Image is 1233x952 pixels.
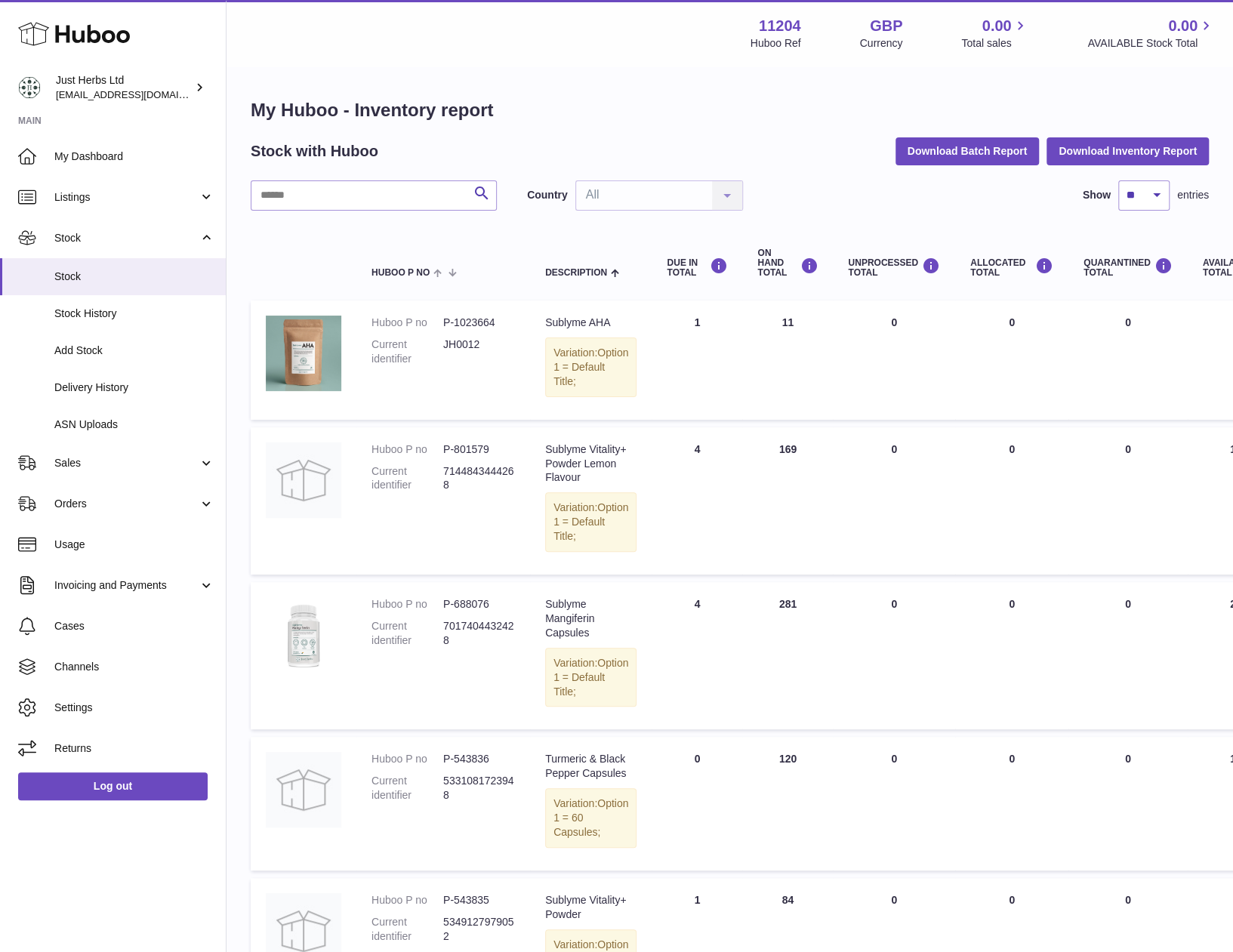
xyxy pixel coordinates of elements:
img: product image [266,442,341,518]
dt: Huboo P no [371,752,443,766]
a: 0.00 AVAILABLE Stock Total [1087,16,1215,51]
dd: P-543835 [443,893,515,907]
button: Download Inventory Report [1047,137,1209,165]
span: Stock [54,231,199,245]
td: 0 [955,300,1068,420]
dd: P-543836 [443,752,515,766]
td: 0 [833,300,955,420]
dt: Huboo P no [371,893,443,907]
div: Turmeric & Black Pepper Capsules [545,752,637,781]
img: mailorder@just-herbs.co.uk [18,76,41,99]
span: Stock [54,270,214,284]
td: 0 [955,427,1068,575]
span: Total sales [961,36,1028,51]
dt: Current identifier [371,464,443,493]
td: 0 [652,737,742,870]
strong: GBP [870,16,902,36]
img: product image [266,752,341,827]
span: 0 [1125,443,1131,455]
dd: 5331081723948 [443,774,515,803]
td: 0 [833,427,955,575]
dd: JH0012 [443,337,515,366]
td: 11 [742,300,833,420]
div: QUARANTINED Total [1083,257,1173,278]
dd: P-688076 [443,597,515,612]
strong: 11204 [759,16,801,36]
span: Option 1 = Default Title; [553,347,628,387]
span: Cases [54,619,214,633]
div: Variation: [545,648,637,707]
span: Invoicing and Payments [54,578,199,593]
td: 0 [955,737,1068,870]
img: product image [266,597,341,673]
button: Download Batch Report [895,137,1040,165]
span: Huboo P no [371,268,430,278]
div: ALLOCATED Total [970,257,1053,278]
span: Channels [54,660,214,674]
dt: Current identifier [371,774,443,803]
td: 169 [742,427,833,575]
span: entries [1177,188,1209,202]
span: Settings [54,701,214,715]
dt: Huboo P no [371,597,443,612]
dd: 5349127979052 [443,915,515,944]
td: 120 [742,737,833,870]
td: 0 [955,582,1068,729]
div: Sublyme AHA [545,316,637,330]
span: Option 1 = Default Title; [553,657,628,698]
span: [EMAIL_ADDRESS][DOMAIN_NAME] [56,88,222,100]
div: Sublyme Vitality+ Powder Lemon Flavour [545,442,637,485]
label: Country [527,188,568,202]
dt: Current identifier [371,337,443,366]
span: Returns [54,741,214,756]
h2: Stock with Huboo [251,141,378,162]
span: 0 [1125,753,1131,765]
td: 4 [652,582,742,729]
div: Variation: [545,788,637,848]
span: AVAILABLE Stock Total [1087,36,1215,51]
dd: P-1023664 [443,316,515,330]
td: 1 [652,300,742,420]
dt: Current identifier [371,915,443,944]
span: Listings [54,190,199,205]
span: Option 1 = Default Title; [553,501,628,542]
dt: Huboo P no [371,442,443,457]
dt: Current identifier [371,619,443,648]
span: 0 [1125,598,1131,610]
td: 281 [742,582,833,729]
dt: Huboo P no [371,316,443,330]
span: Sales [54,456,199,470]
span: Usage [54,538,214,552]
div: Currency [860,36,903,51]
span: Add Stock [54,344,214,358]
dd: P-801579 [443,442,515,457]
dd: 7017404432428 [443,619,515,648]
span: Orders [54,497,199,511]
dd: 7144843444268 [443,464,515,493]
div: Variation: [545,492,637,552]
td: 0 [833,737,955,870]
img: product image [266,316,341,391]
h1: My Huboo - Inventory report [251,98,1209,122]
div: Huboo Ref [751,36,801,51]
a: 0.00 Total sales [961,16,1028,51]
div: Sublyme Vitality+ Powder [545,893,637,922]
div: ON HAND Total [757,248,818,279]
span: Option 1 = 60 Capsules; [553,797,628,838]
div: Variation: [545,337,637,397]
span: 0 [1125,894,1131,906]
div: Sublyme Mangiferin Capsules [545,597,637,640]
span: 0.00 [982,16,1012,36]
div: DUE IN TOTAL [667,257,727,278]
td: 0 [833,582,955,729]
label: Show [1083,188,1111,202]
td: 4 [652,427,742,575]
span: ASN Uploads [54,417,214,432]
span: Description [545,268,607,278]
span: Delivery History [54,380,214,395]
div: Just Herbs Ltd [56,73,192,102]
span: 0 [1125,316,1131,328]
span: 0.00 [1168,16,1198,36]
span: My Dashboard [54,149,214,164]
a: Log out [18,772,208,799]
